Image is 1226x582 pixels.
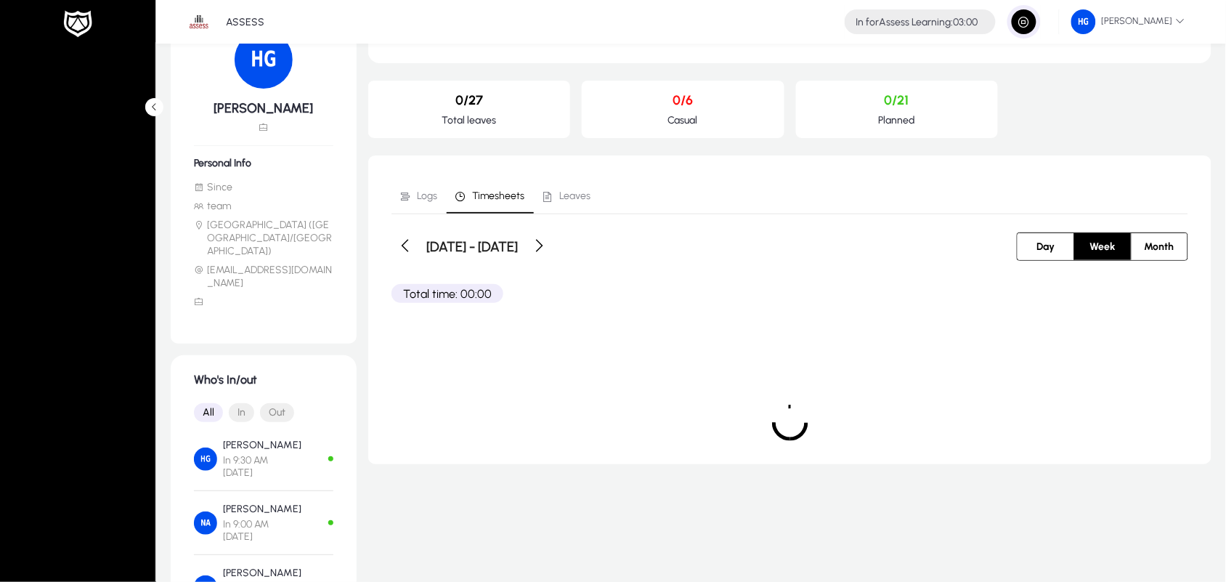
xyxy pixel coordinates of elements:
[391,179,447,214] a: Logs
[954,16,978,28] span: 03:00
[1028,233,1064,260] span: Day
[593,92,772,108] p: 0/6
[194,403,223,422] button: All
[260,403,294,422] button: Out
[194,373,333,387] h1: Who's In/out
[223,567,301,579] p: [PERSON_NAME]
[223,439,301,451] p: [PERSON_NAME]
[593,114,772,126] p: Casual
[235,31,293,89] img: 143.png
[808,114,986,126] p: Planned
[1071,9,1185,34] span: [PERSON_NAME]
[1132,233,1188,260] button: Month
[380,114,559,126] p: Total leaves
[194,264,333,290] li: [EMAIL_ADDRESS][DOMAIN_NAME]
[194,181,333,194] li: Since
[856,16,978,28] h4: Assess Learning
[185,8,213,36] img: 1.png
[391,284,503,303] p: Total time: 00:00
[194,157,333,169] h6: Personal Info
[1071,9,1096,34] img: 143.png
[223,503,301,515] p: [PERSON_NAME]
[194,398,333,427] mat-button-toggle-group: Font Style
[559,191,590,201] span: Leaves
[1136,233,1183,260] span: Month
[417,191,437,201] span: Logs
[1060,9,1197,35] button: [PERSON_NAME]
[226,16,264,28] p: ASSESS
[1075,233,1131,260] button: Week
[194,512,217,535] img: Nahla Abdelaziz
[808,92,986,108] p: 0/21
[426,238,518,255] h3: [DATE] - [DATE]
[951,16,954,28] span: :
[194,100,333,116] h5: [PERSON_NAME]
[223,518,301,543] span: In 9:00 AM [DATE]
[534,179,600,214] a: Leaves
[223,454,301,479] span: In 9:30 AM [DATE]
[229,403,254,422] button: In
[1081,233,1124,260] span: Week
[1018,233,1074,260] button: Day
[194,219,333,258] li: [GEOGRAPHIC_DATA] ([GEOGRAPHIC_DATA]/[GEOGRAPHIC_DATA])
[380,92,559,108] p: 0/27
[60,9,96,39] img: white-logo.png
[856,16,880,28] span: In for
[194,448,217,471] img: Hossam Gad
[194,200,333,213] li: team
[447,179,534,214] a: Timesheets
[472,191,524,201] span: Timesheets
